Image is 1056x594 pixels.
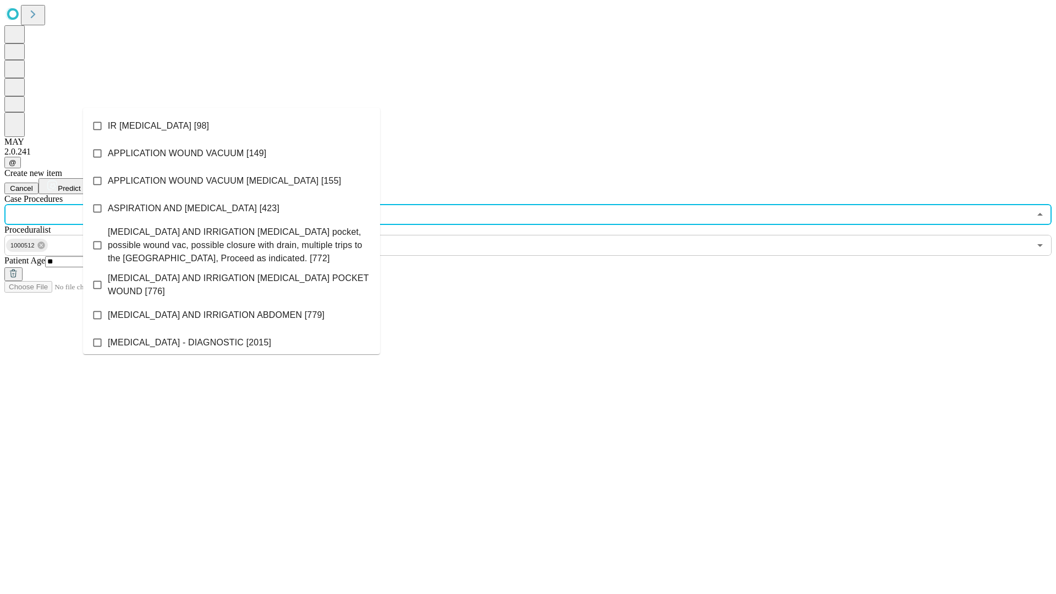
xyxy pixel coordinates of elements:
span: [MEDICAL_DATA] - DIAGNOSTIC [2015] [108,336,271,349]
button: Predict [38,178,89,194]
button: Close [1032,207,1048,222]
span: ASPIRATION AND [MEDICAL_DATA] [423] [108,202,279,215]
span: Create new item [4,168,62,178]
span: APPLICATION WOUND VACUUM [MEDICAL_DATA] [155] [108,174,341,188]
div: MAY [4,137,1052,147]
div: 2.0.241 [4,147,1052,157]
span: IR [MEDICAL_DATA] [98] [108,119,209,133]
span: Scheduled Procedure [4,194,63,204]
span: @ [9,158,16,167]
button: Cancel [4,183,38,194]
span: [MEDICAL_DATA] AND IRRIGATION [MEDICAL_DATA] POCKET WOUND [776] [108,272,371,298]
button: Open [1032,238,1048,253]
span: Patient Age [4,256,45,265]
span: 1000512 [6,239,39,252]
span: Cancel [10,184,33,193]
span: APPLICATION WOUND VACUUM [149] [108,147,266,160]
span: Proceduralist [4,225,51,234]
button: @ [4,157,21,168]
span: [MEDICAL_DATA] AND IRRIGATION [MEDICAL_DATA] pocket, possible wound vac, possible closure with dr... [108,226,371,265]
span: Predict [58,184,80,193]
span: [MEDICAL_DATA] AND IRRIGATION ABDOMEN [779] [108,309,324,322]
div: 1000512 [6,239,48,252]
